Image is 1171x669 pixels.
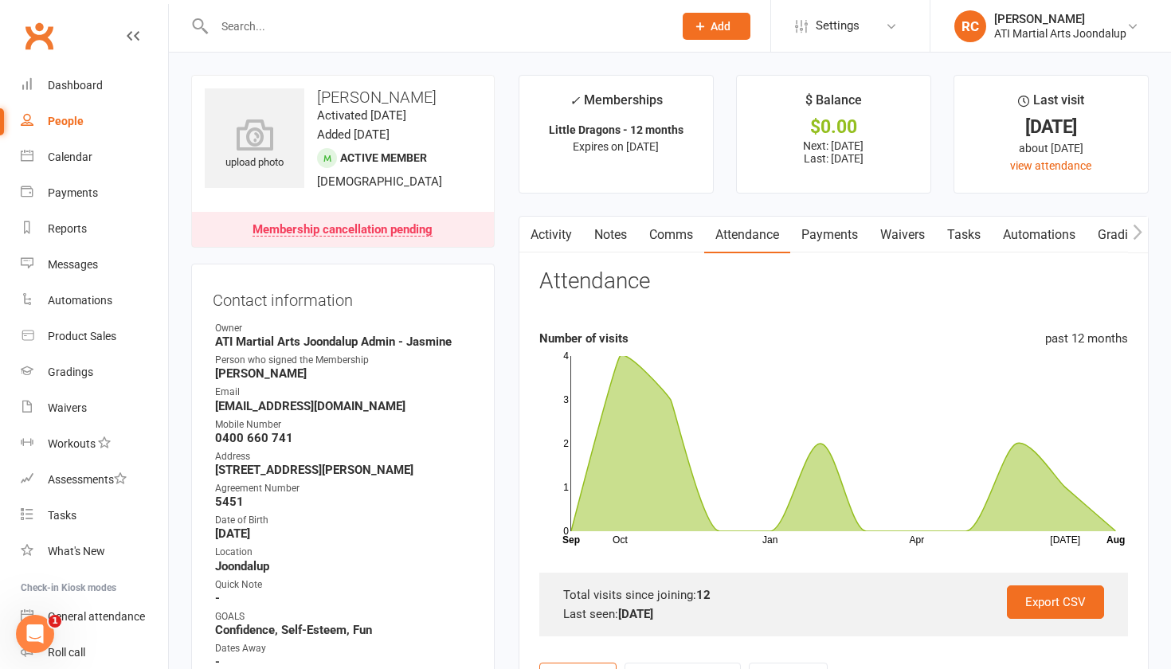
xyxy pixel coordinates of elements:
a: People [21,104,168,139]
a: Dashboard [21,68,168,104]
strong: Little Dragons - 12 months [549,123,683,136]
div: RC [954,10,986,42]
a: Assessments [21,462,168,498]
strong: [DATE] [215,526,473,541]
strong: - [215,655,473,669]
div: Reports [48,222,87,235]
div: GOALS [215,609,473,624]
div: Quick Note [215,577,473,593]
strong: 12 [696,588,711,602]
strong: 5451 [215,495,473,509]
a: What's New [21,534,168,569]
div: past 12 months [1045,329,1128,348]
div: Messages [48,258,98,271]
strong: Confidence, Self-Esteem, Fun [215,623,473,637]
div: Last seen: [563,604,1104,624]
div: Last visit [1018,90,1084,119]
div: ATI Martial Arts Joondalup [994,26,1126,41]
strong: [STREET_ADDRESS][PERSON_NAME] [215,463,473,477]
a: Tasks [21,498,168,534]
div: Owner [215,321,473,336]
a: Comms [638,217,704,253]
div: Waivers [48,401,87,414]
a: Automations [992,217,1087,253]
a: Tasks [936,217,992,253]
a: Reports [21,211,168,247]
strong: Number of visits [539,331,629,346]
div: Date of Birth [215,513,473,528]
strong: 0400 660 741 [215,431,473,445]
div: General attendance [48,610,145,623]
div: [PERSON_NAME] [994,12,1126,26]
a: Export CSV [1007,585,1104,619]
div: Roll call [48,646,85,659]
a: Waivers [21,390,168,426]
div: Mobile Number [215,417,473,432]
a: Calendar [21,139,168,175]
div: Address [215,449,473,464]
div: Dashboard [48,79,103,92]
a: Payments [790,217,869,253]
div: upload photo [205,119,304,171]
div: Membership cancellation pending [253,224,433,237]
input: Search... [210,15,662,37]
a: view attendance [1010,159,1091,172]
div: Tasks [48,509,76,522]
span: [DEMOGRAPHIC_DATA] [317,174,442,189]
span: 1 [49,615,61,628]
iframe: Intercom live chat [16,615,54,653]
div: What's New [48,545,105,557]
div: Total visits since joining: [563,585,1104,604]
div: Dates Away [215,641,473,656]
span: Expires on [DATE] [573,140,659,153]
h3: [PERSON_NAME] [205,88,481,106]
time: Added [DATE] [317,127,390,142]
div: Workouts [48,437,96,450]
button: Add [683,13,750,40]
strong: [PERSON_NAME] [215,366,473,381]
a: Waivers [869,217,936,253]
strong: - [215,591,473,605]
div: Product Sales [48,330,116,342]
div: Agreement Number [215,481,473,496]
div: Location [215,545,473,560]
div: [DATE] [969,119,1134,135]
a: General attendance kiosk mode [21,599,168,635]
strong: [DATE] [618,607,653,621]
div: Assessments [48,473,127,486]
strong: Joondalup [215,559,473,573]
span: Active member [340,151,427,164]
a: Automations [21,283,168,319]
a: Workouts [21,426,168,462]
div: Automations [48,294,112,307]
div: Gradings [48,366,93,378]
div: about [DATE] [969,139,1134,157]
div: Calendar [48,151,92,163]
a: Attendance [704,217,790,253]
span: Add [711,20,730,33]
div: $ Balance [805,90,862,119]
h3: Attendance [539,269,650,294]
div: Email [215,385,473,400]
div: Memberships [570,90,663,119]
a: Notes [583,217,638,253]
a: Clubworx [19,16,59,56]
strong: [EMAIL_ADDRESS][DOMAIN_NAME] [215,399,473,413]
a: Activity [519,217,583,253]
time: Activated [DATE] [317,108,406,123]
span: Settings [816,8,860,44]
div: $0.00 [751,119,916,135]
div: People [48,115,84,127]
div: Person who signed the Membership [215,353,473,368]
a: Messages [21,247,168,283]
i: ✓ [570,93,580,108]
a: Gradings [21,354,168,390]
a: Product Sales [21,319,168,354]
a: Payments [21,175,168,211]
strong: ATI Martial Arts Joondalup Admin - Jasmine [215,334,473,349]
p: Next: [DATE] Last: [DATE] [751,139,916,165]
h3: Contact information [213,285,473,309]
div: Payments [48,186,98,199]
